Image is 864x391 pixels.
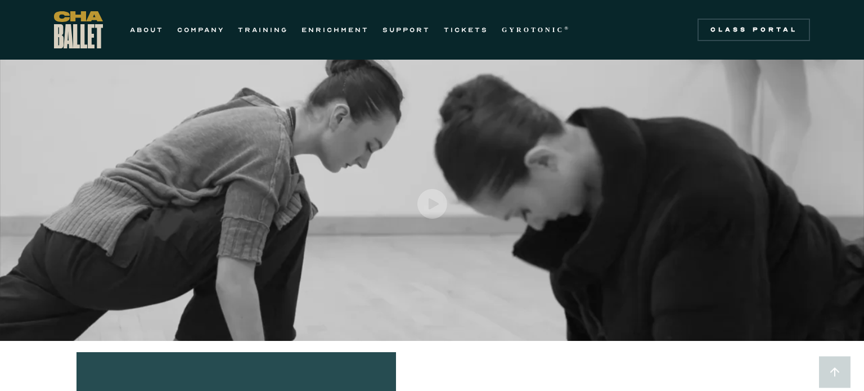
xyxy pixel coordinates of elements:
a: TICKETS [444,23,488,37]
a: Class Portal [697,19,810,41]
a: home [54,11,103,48]
a: GYROTONIC® [502,23,570,37]
strong: GYROTONIC [502,26,564,34]
div: Class Portal [704,25,803,34]
a: SUPPORT [382,23,430,37]
sup: ® [564,25,570,31]
a: COMPANY [177,23,224,37]
a: TRAINING [238,23,288,37]
a: ENRICHMENT [301,23,369,37]
a: ABOUT [130,23,164,37]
